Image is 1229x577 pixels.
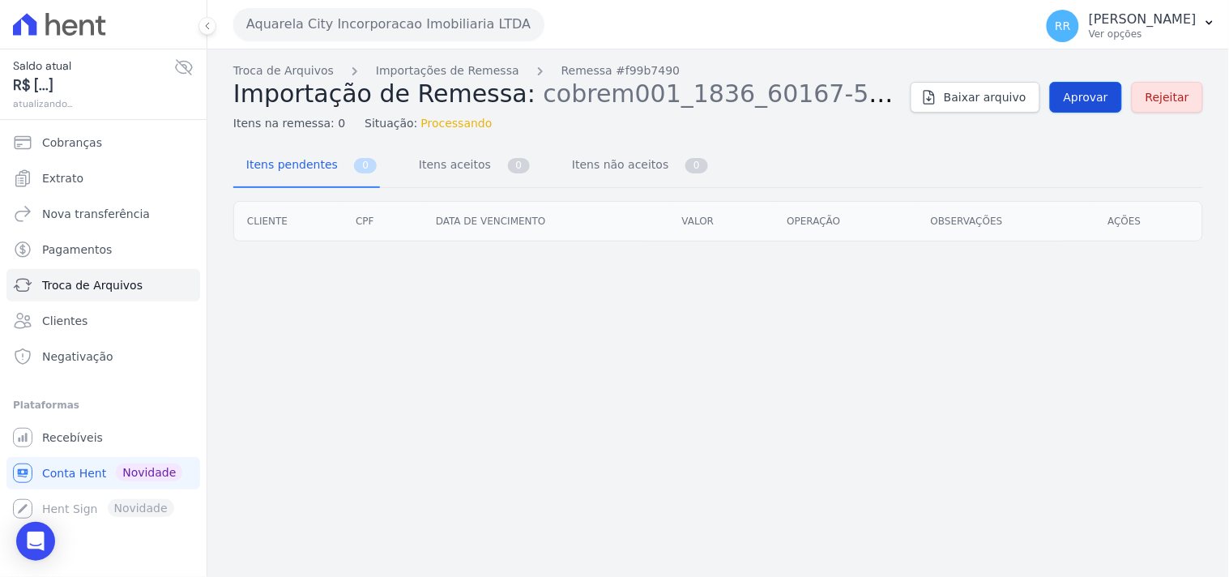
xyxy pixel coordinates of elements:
span: Itens não aceitos [562,148,672,181]
a: Pagamentos [6,233,200,266]
span: Itens na remessa: 0 [233,115,345,132]
span: Itens aceitos [409,148,494,181]
span: Recebíveis [42,430,103,446]
span: Troca de Arquivos [42,277,143,293]
span: Novidade [116,464,182,481]
th: Cliente [234,202,343,241]
span: R$ [...] [13,75,174,96]
a: Itens pendentes 0 [233,145,380,188]
p: [PERSON_NAME] [1089,11,1197,28]
span: atualizando... [13,96,174,111]
div: Open Intercom Messenger [16,522,55,561]
span: Conta Hent [42,465,106,481]
span: 0 [354,158,377,173]
a: Negativação [6,340,200,373]
span: Itens pendentes [237,148,341,181]
th: Observações [918,202,1095,241]
button: RR [PERSON_NAME] Ver opções [1034,3,1229,49]
span: Saldo atual [13,58,174,75]
span: Extrato [42,170,83,186]
p: Ver opções [1089,28,1197,41]
span: Processando [421,115,493,132]
a: Recebíveis [6,421,200,454]
div: Plataformas [13,395,194,415]
span: cobrem001_1836_60167-5_120825_007.TXT [544,78,1086,108]
a: Itens não aceitos 0 [559,145,711,188]
span: Importação de Remessa: [233,79,536,108]
span: Rejeitar [1146,89,1189,105]
span: Baixar arquivo [944,89,1026,105]
button: Aquarela City Incorporacao Imobiliaria LTDA [233,8,544,41]
a: Extrato [6,162,200,194]
a: Baixar arquivo [911,82,1040,113]
nav: Breadcrumb [233,62,898,79]
th: CPF [343,202,423,241]
span: 0 [508,158,531,173]
a: Aprovar [1050,82,1122,113]
th: Ações [1095,202,1202,241]
a: Troca de Arquivos [6,269,200,301]
span: Pagamentos [42,241,112,258]
a: Nova transferência [6,198,200,230]
a: Itens aceitos 0 [406,145,533,188]
a: Importações de Remessa [376,62,519,79]
th: Valor [669,202,775,241]
nav: Sidebar [13,126,194,525]
a: Cobranças [6,126,200,159]
a: Conta Hent Novidade [6,457,200,489]
span: Negativação [42,348,113,365]
span: Cobranças [42,135,102,151]
a: Clientes [6,305,200,337]
span: RR [1055,20,1070,32]
span: Nova transferência [42,206,150,222]
span: Clientes [42,313,87,329]
a: Remessa #f99b7490 [561,62,681,79]
span: Aprovar [1064,89,1108,105]
th: Data de vencimento [423,202,669,241]
span: 0 [685,158,708,173]
a: Troca de Arquivos [233,62,334,79]
a: Rejeitar [1132,82,1203,113]
th: Operação [775,202,918,241]
span: Situação: [365,115,417,132]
